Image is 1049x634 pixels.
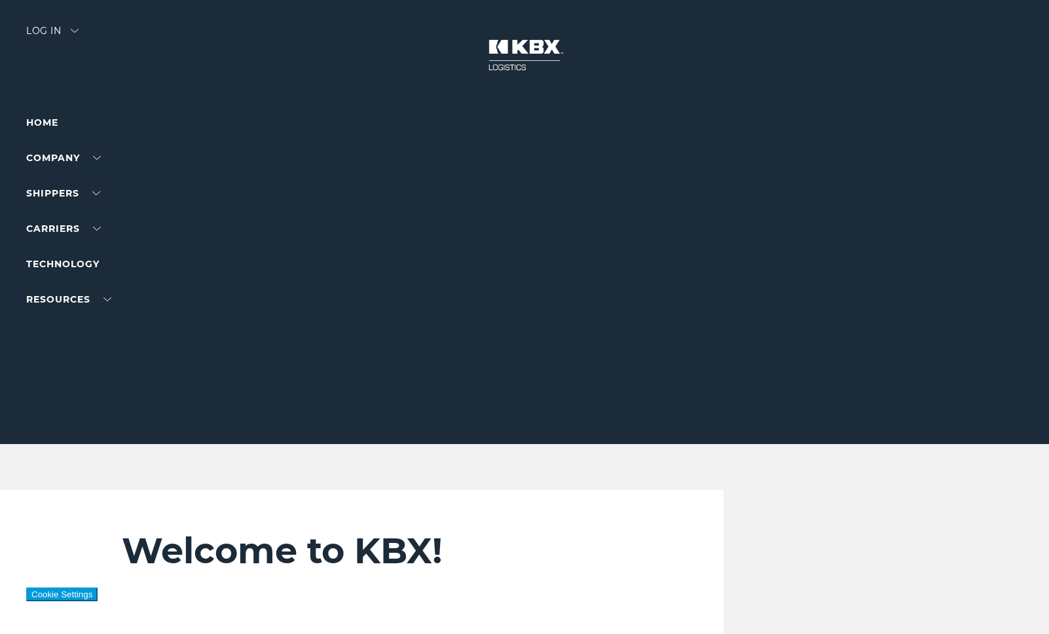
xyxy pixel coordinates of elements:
[26,223,101,234] a: Carriers
[122,529,594,572] h2: Welcome to KBX!
[26,117,58,128] a: Home
[26,187,100,199] a: SHIPPERS
[26,587,98,601] button: Cookie Settings
[71,29,79,33] img: arrow
[26,258,100,270] a: Technology
[26,152,101,164] a: Company
[475,26,574,84] img: kbx logo
[26,293,111,305] a: RESOURCES
[26,26,79,45] div: Log in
